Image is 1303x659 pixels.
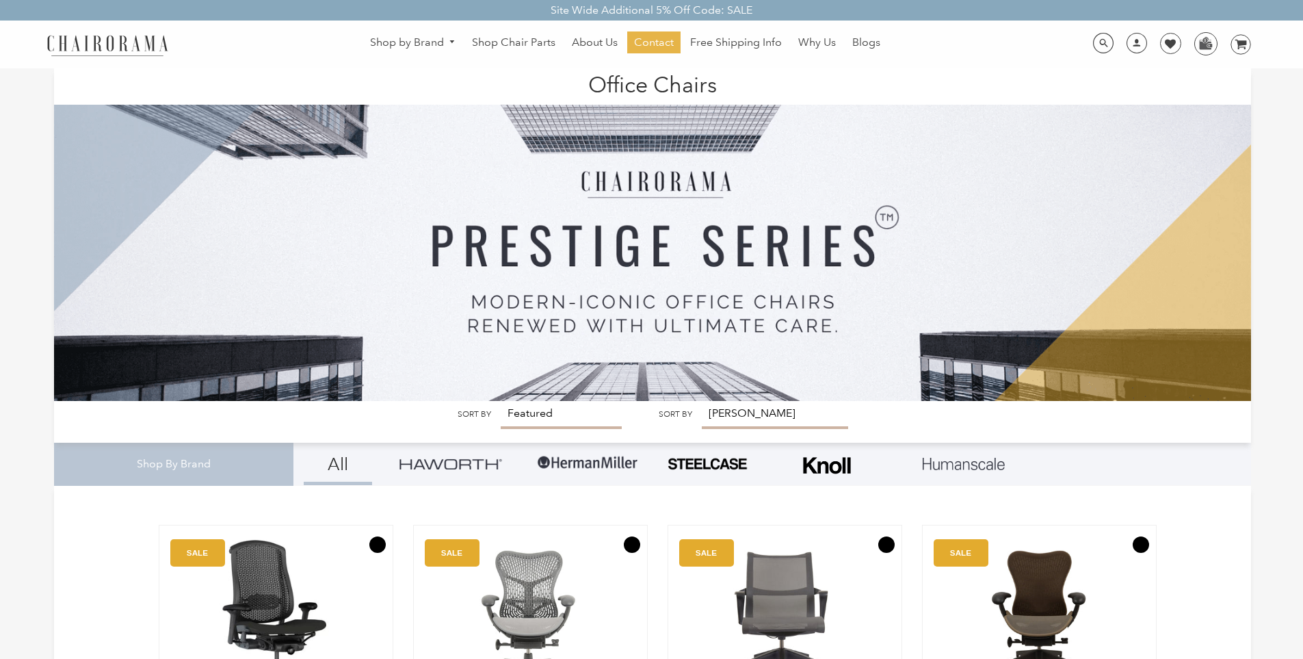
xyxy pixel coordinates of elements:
[696,548,717,557] text: SALE
[187,548,208,557] text: SALE
[536,443,639,484] img: Group-1.png
[441,548,462,557] text: SALE
[369,537,386,553] button: Add to Wishlist
[634,36,674,50] span: Contact
[1195,33,1216,53] img: WhatsApp_Image_2024-07-12_at_16.23.01.webp
[565,31,624,53] a: About Us
[458,409,491,419] label: Sort by
[627,31,681,53] a: Contact
[950,548,971,557] text: SALE
[54,68,1251,401] img: Office Chairs
[800,448,854,483] img: Frame_4.png
[666,456,748,471] img: PHOTO-2024-07-09-00-53-10-removebg-preview.png
[399,458,502,469] img: Group_4be16a4b-c81a-4a6e-a540-764d0a8faf6e.png
[878,537,895,553] button: Add to Wishlist
[683,31,789,53] a: Free Shipping Info
[690,36,782,50] span: Free Shipping Info
[472,36,555,50] span: Shop Chair Parts
[791,31,843,53] a: Why Us
[304,443,372,485] a: All
[624,537,640,553] button: Add to Wishlist
[1133,537,1149,553] button: Add to Wishlist
[798,36,836,50] span: Why Us
[363,32,463,53] a: Shop by Brand
[845,31,887,53] a: Blogs
[852,36,880,50] span: Blogs
[923,458,1005,470] img: Layer_1_1.png
[465,31,562,53] a: Shop Chair Parts
[68,68,1237,98] h1: Office Chairs
[659,409,692,419] label: Sort by
[54,443,293,486] div: Shop By Brand
[572,36,618,50] span: About Us
[234,31,1016,57] nav: DesktopNavigation
[39,33,176,57] img: chairorama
